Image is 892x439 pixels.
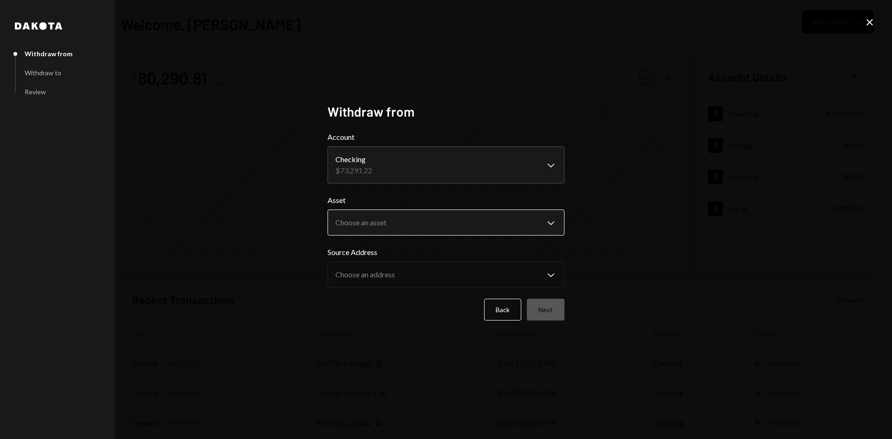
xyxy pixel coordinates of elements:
[25,88,46,96] div: Review
[484,299,521,321] button: Back
[328,262,564,288] button: Source Address
[328,195,564,206] label: Asset
[328,146,564,183] button: Account
[328,247,564,258] label: Source Address
[328,103,564,121] h2: Withdraw from
[25,69,61,77] div: Withdraw to
[25,50,72,58] div: Withdraw from
[328,131,564,143] label: Account
[328,210,564,236] button: Asset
